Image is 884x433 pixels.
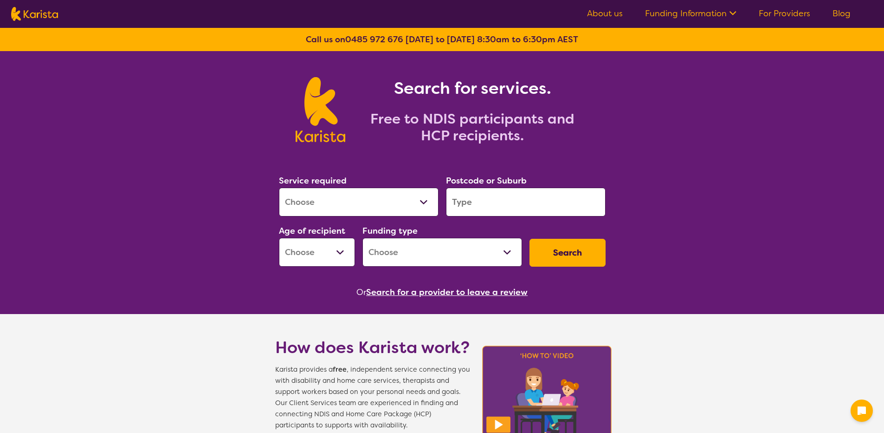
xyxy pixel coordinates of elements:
label: Postcode or Suburb [446,175,527,186]
button: Search [529,239,606,267]
span: Or [356,285,366,299]
img: Karista logo [11,7,58,21]
a: About us [587,8,623,19]
b: free [333,365,347,374]
label: Age of recipient [279,225,345,236]
button: Search for a provider to leave a review [366,285,528,299]
a: For Providers [759,8,810,19]
h2: Free to NDIS participants and HCP recipients. [356,111,588,144]
h1: How does Karista work? [275,336,470,359]
h1: Search for services. [356,77,588,99]
input: Type [446,188,606,216]
a: 0485 972 676 [345,34,403,45]
b: Call us on [DATE] to [DATE] 8:30am to 6:30pm AEST [306,34,578,45]
a: Blog [832,8,851,19]
span: Karista provides a , independent service connecting you with disability and home care services, t... [275,364,470,431]
img: Karista logo [296,77,345,142]
label: Service required [279,175,347,186]
label: Funding type [362,225,418,236]
a: Funding Information [645,8,736,19]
